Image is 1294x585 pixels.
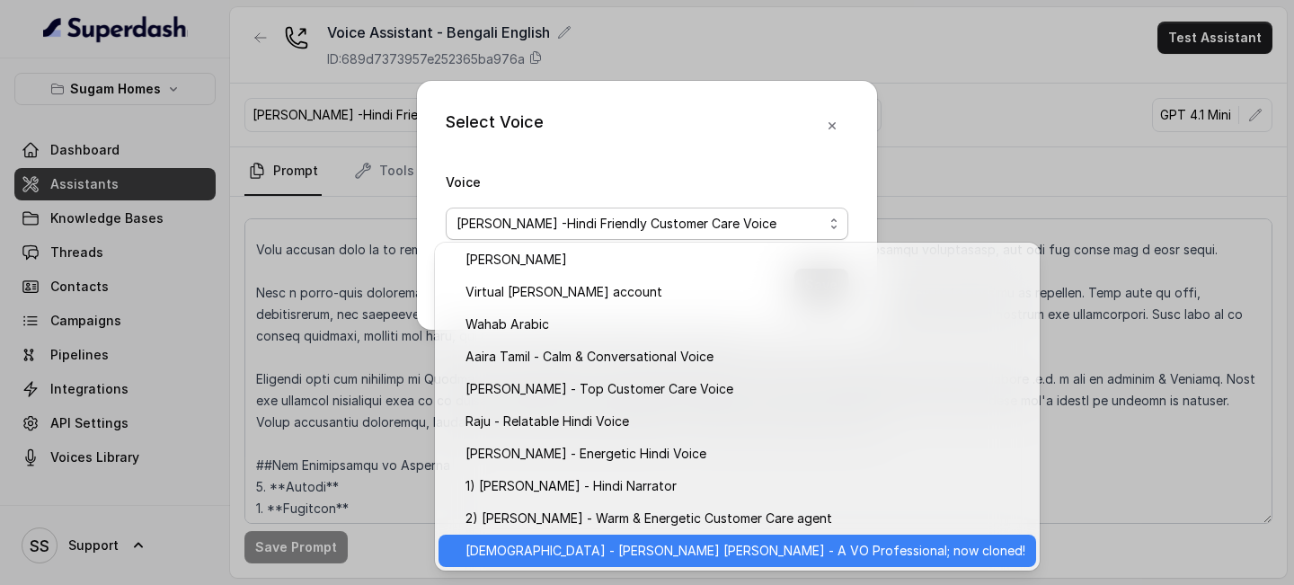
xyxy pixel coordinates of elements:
[465,540,1025,562] span: [DEMOGRAPHIC_DATA] - [PERSON_NAME] [PERSON_NAME] - A VO Professional; now cloned!
[465,411,1025,432] span: Raju - Relatable Hindi Voice
[465,475,1025,497] span: 1) [PERSON_NAME] - Hindi Narrator
[465,508,1025,529] span: 2) [PERSON_NAME] - Warm & Energetic Customer Care agent
[456,213,823,235] span: [PERSON_NAME] -Hindi Friendly Customer Care Voice
[465,443,1025,465] span: [PERSON_NAME] - Energetic Hindi Voice
[435,243,1040,571] div: [PERSON_NAME] -Hindi Friendly Customer Care Voice
[465,281,1025,303] span: Virtual [PERSON_NAME] account
[465,378,1025,400] span: [PERSON_NAME] - Top Customer Care Voice
[465,249,1025,270] span: [PERSON_NAME]
[465,346,1025,368] span: Aaira Tamil - Calm & Conversational Voice
[446,208,848,240] button: [PERSON_NAME] -Hindi Friendly Customer Care Voice
[465,314,1025,335] span: Wahab Arabic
